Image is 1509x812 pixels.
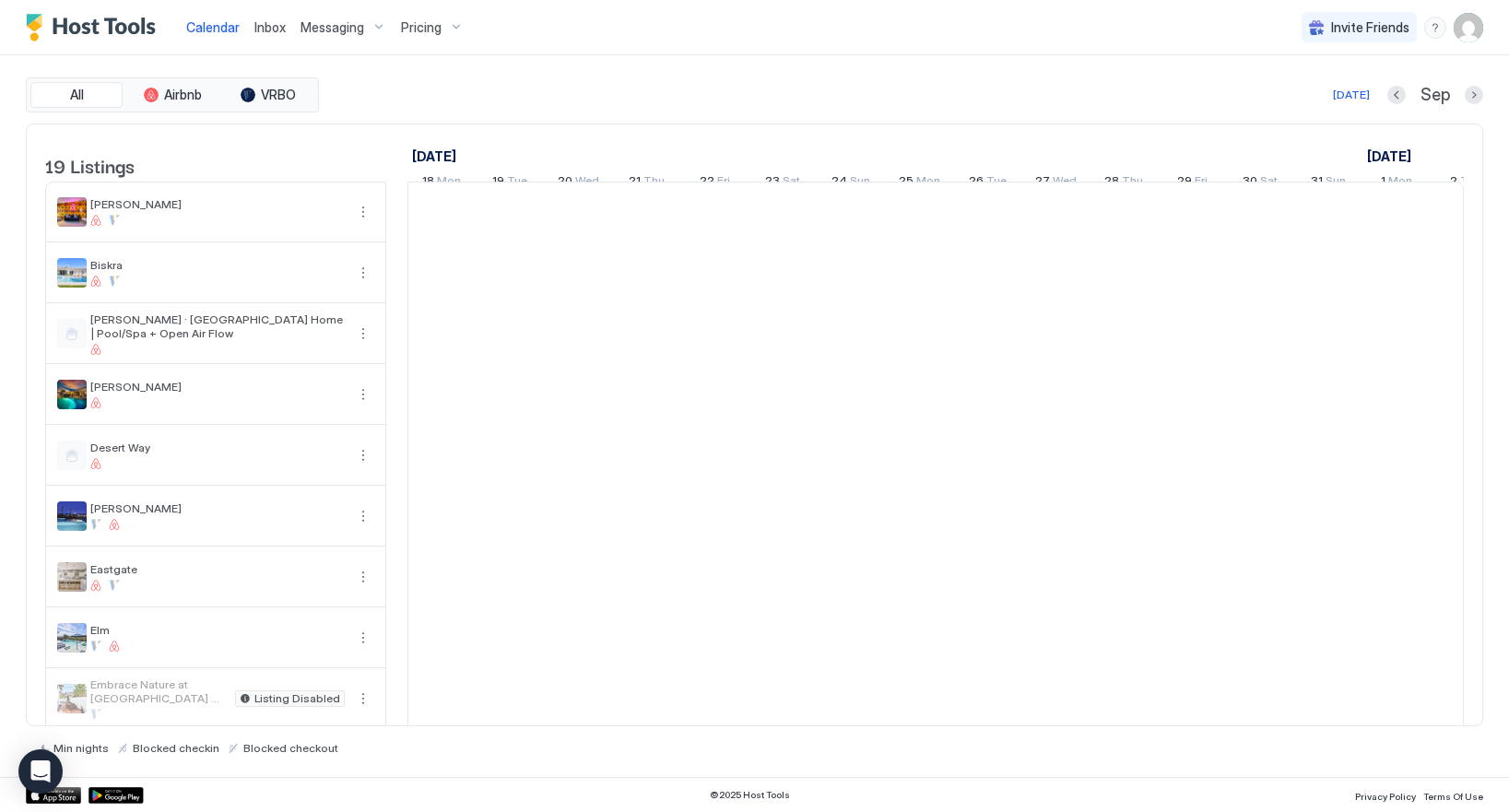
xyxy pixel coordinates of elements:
button: [DATE] [1330,84,1373,106]
a: Terms Of Use [1423,785,1483,805]
span: Blocked checkout [243,741,338,755]
div: Open Intercom Messenger [18,749,63,794]
a: August 20, 2025 [553,170,604,196]
a: Google Play Store [88,787,144,804]
span: Airbnb [164,87,202,103]
a: August 30, 2025 [1238,170,1282,196]
span: 19 Listings [45,151,135,179]
div: listing image [57,197,87,227]
div: listing image [57,501,87,531]
button: Airbnb [126,82,218,108]
button: Previous month [1387,86,1406,104]
button: More options [352,323,374,345]
a: August 27, 2025 [1031,170,1081,196]
span: Wed [575,173,599,193]
span: Wed [1053,173,1077,193]
span: Thu [1122,173,1143,193]
a: September 2, 2025 [1445,170,1485,196]
div: menu [352,262,374,284]
span: 26 [969,173,984,193]
button: More options [352,383,374,406]
span: Tue [1460,173,1480,193]
a: September 1, 2025 [1376,170,1417,196]
div: menu [352,323,374,345]
span: 22 [700,173,714,193]
span: Tue [507,173,527,193]
a: App Store [26,787,81,804]
span: Mon [437,173,461,193]
span: Biskra [90,258,345,272]
span: VRBO [261,87,296,103]
span: Pricing [401,19,442,36]
a: Privacy Policy [1355,785,1416,805]
span: 21 [629,173,641,193]
span: Invite Friends [1331,19,1409,36]
div: menu [352,566,374,588]
div: User profile [1454,13,1483,42]
span: All [70,87,84,103]
span: Inbox [254,19,286,35]
button: More options [352,505,374,527]
span: Sat [1260,173,1278,193]
a: August 31, 2025 [1306,170,1350,196]
button: All [30,82,123,108]
span: Calendar [186,19,240,35]
span: 19 [492,173,504,193]
div: menu [352,627,374,649]
span: 29 [1177,173,1192,193]
a: Inbox [254,18,286,37]
div: listing image [57,684,87,713]
span: Sun [1326,173,1346,193]
span: 27 [1035,173,1050,193]
span: © 2025 Host Tools [710,789,790,801]
span: Embrace Nature at [GEOGRAPHIC_DATA] w/Private Pool [90,677,228,705]
span: Fri [717,173,730,193]
span: 18 [422,173,434,193]
div: menu [1424,17,1446,39]
a: Calendar [186,18,240,37]
span: 2 [1450,173,1457,193]
a: August 25, 2025 [894,170,945,196]
div: menu [352,444,374,466]
span: 30 [1243,173,1257,193]
a: August 22, 2025 [695,170,735,196]
span: Min nights [53,741,109,755]
span: Elm [90,623,345,637]
span: 28 [1104,173,1119,193]
span: 31 [1311,173,1323,193]
button: More options [352,566,374,588]
span: [PERSON_NAME] [90,501,345,515]
a: August 21, 2025 [624,170,669,196]
span: Mon [916,173,940,193]
span: Terms Of Use [1423,791,1483,802]
button: More options [352,688,374,710]
span: Sat [783,173,800,193]
span: Sep [1421,85,1450,106]
span: 20 [558,173,572,193]
a: September 1, 2025 [1362,143,1416,170]
div: listing image [57,380,87,409]
a: August 18, 2025 [418,170,466,196]
span: Desert Way [90,441,345,454]
a: August 23, 2025 [760,170,805,196]
button: Next month [1465,86,1483,104]
span: Blocked checkin [133,741,219,755]
a: August 29, 2025 [1173,170,1212,196]
span: [PERSON_NAME] [90,380,345,394]
div: menu [352,201,374,223]
span: Eastgate [90,562,345,576]
button: More options [352,627,374,649]
span: 23 [765,173,780,193]
div: menu [352,688,374,710]
div: tab-group [26,77,319,112]
span: Fri [1195,173,1208,193]
a: Host Tools Logo [26,14,164,41]
button: More options [352,201,374,223]
div: listing image [57,258,87,288]
span: Thu [643,173,665,193]
button: More options [352,262,374,284]
span: Privacy Policy [1355,791,1416,802]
